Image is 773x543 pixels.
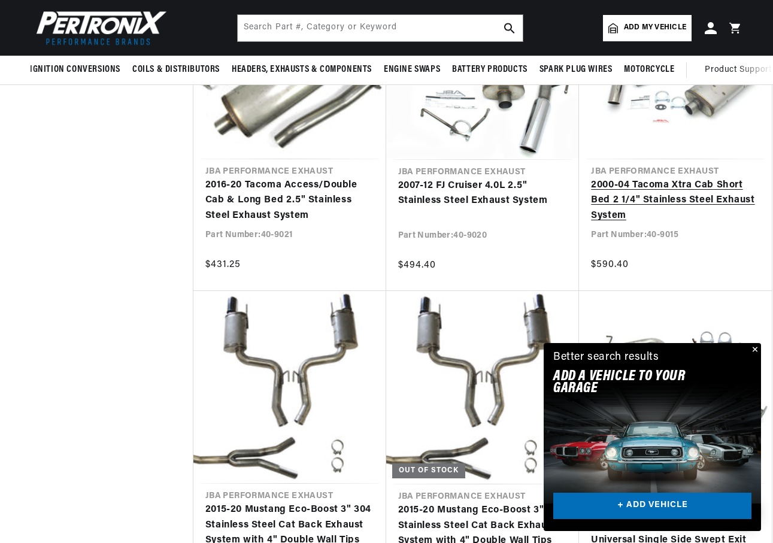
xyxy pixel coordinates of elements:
[126,56,226,84] summary: Coils & Distributors
[603,15,692,41] a: Add my vehicle
[205,178,374,224] a: 2016-20 Tacoma Access/Double Cab & Long Bed 2.5" Stainless Steel Exhaust System
[232,63,372,76] span: Headers, Exhausts & Components
[30,63,120,76] span: Ignition Conversions
[132,63,220,76] span: Coils & Distributors
[398,178,568,209] a: 2007-12 FJ Cruiser 4.0L 2.5" Stainless Steel Exhaust System
[539,63,613,76] span: Spark Plug Wires
[384,63,440,76] span: Engine Swaps
[747,343,761,357] button: Close
[452,63,528,76] span: Battery Products
[553,493,751,520] a: + ADD VEHICLE
[226,56,378,84] summary: Headers, Exhausts & Components
[553,349,659,366] div: Better search results
[618,56,680,84] summary: Motorcycle
[624,22,686,34] span: Add my vehicle
[533,56,619,84] summary: Spark Plug Wires
[446,56,533,84] summary: Battery Products
[238,15,523,41] input: Search Part #, Category or Keyword
[496,15,523,41] button: search button
[30,7,168,48] img: Pertronix
[591,178,760,224] a: 2000-04 Tacoma Xtra Cab Short Bed 2 1/4" Stainless Steel Exhaust System
[30,56,126,84] summary: Ignition Conversions
[624,63,674,76] span: Motorcycle
[378,56,446,84] summary: Engine Swaps
[705,63,771,77] span: Product Support
[553,371,722,395] h2: Add A VEHICLE to your garage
